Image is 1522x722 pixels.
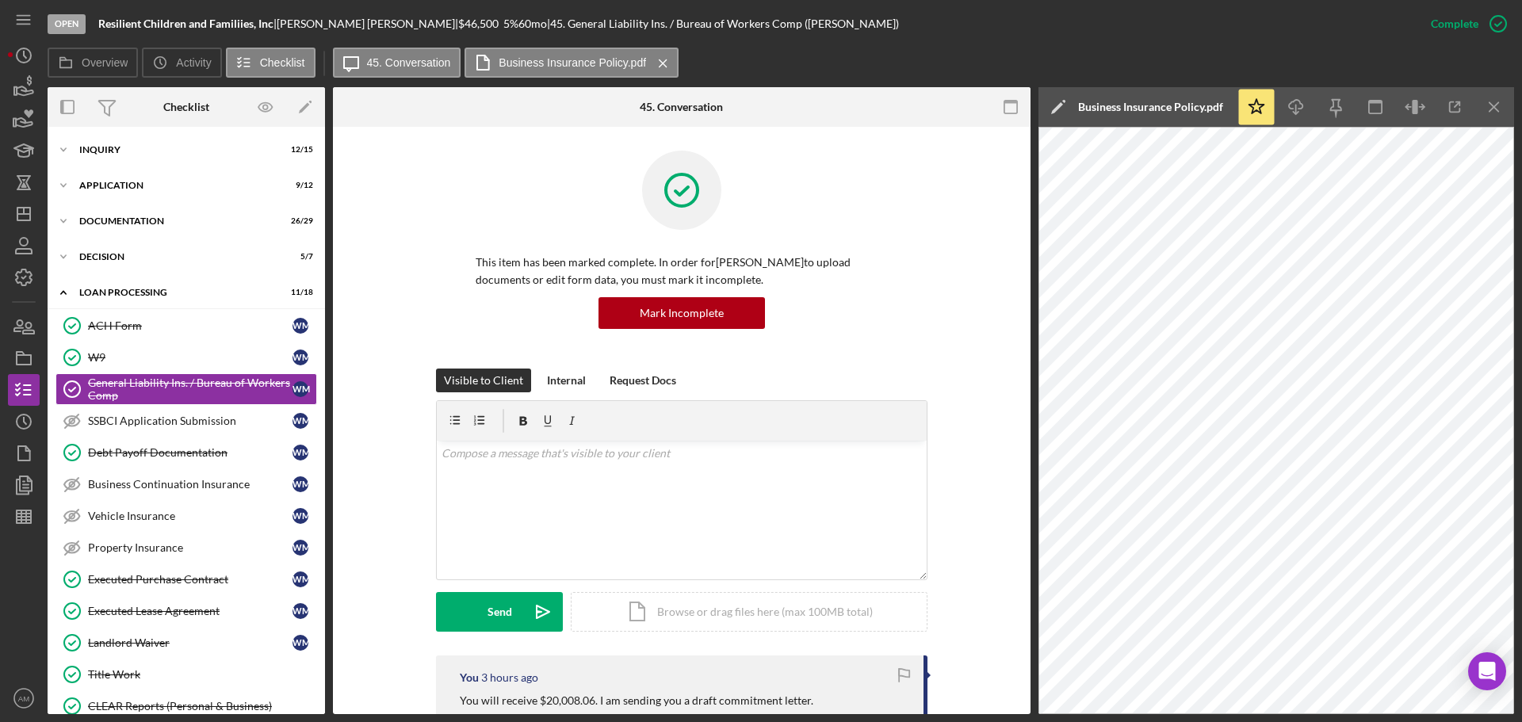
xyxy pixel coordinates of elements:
[640,101,723,113] div: 45. Conversation
[88,541,293,554] div: Property Insurance
[293,445,308,460] div: W M
[458,17,503,30] div: $46,500
[8,682,40,714] button: AM
[18,694,29,703] text: AM
[539,369,594,392] button: Internal
[436,369,531,392] button: Visible to Client
[285,288,313,297] div: 11 / 18
[1078,101,1223,113] div: Business Insurance Policy.pdf
[333,48,461,78] button: 45. Conversation
[293,571,308,587] div: W M
[55,595,317,627] a: Executed Lease AgreementWM
[436,592,563,632] button: Send
[610,369,676,392] div: Request Docs
[293,413,308,429] div: W M
[1415,8,1514,40] button: Complete
[55,468,317,500] a: Business Continuation InsuranceWM
[88,478,293,491] div: Business Continuation Insurance
[460,692,813,709] p: You will receive $20,008.06. I am sending you a draft commitment letter.
[142,48,221,78] button: Activity
[55,532,317,563] a: Property InsuranceWM
[1431,8,1478,40] div: Complete
[460,671,479,684] div: You
[98,17,277,30] div: |
[88,605,293,617] div: Executed Lease Agreement
[55,659,317,690] a: Title Work
[293,381,308,397] div: W M
[293,540,308,556] div: W M
[293,508,308,524] div: W M
[293,603,308,619] div: W M
[277,17,458,30] div: [PERSON_NAME] [PERSON_NAME] |
[88,446,293,459] div: Debt Payoff Documentation
[88,700,316,712] div: CLEAR Reports (Personal & Business)
[48,14,86,34] div: Open
[640,297,724,329] div: Mark Incomplete
[82,56,128,69] label: Overview
[285,145,313,155] div: 12 / 15
[88,319,293,332] div: ACH Form
[55,690,317,722] a: CLEAR Reports (Personal & Business)
[547,17,899,30] div: | 45. General Liability Ins. / Bureau of Workers Comp ([PERSON_NAME])
[488,592,512,632] div: Send
[55,342,317,373] a: W9WM
[285,181,313,190] div: 9 / 12
[465,48,679,78] button: Business Insurance Policy.pdf
[481,671,538,684] time: 2025-09-03 14:53
[503,17,518,30] div: 5 %
[163,101,209,113] div: Checklist
[48,48,138,78] button: Overview
[499,56,646,69] label: Business Insurance Policy.pdf
[602,369,684,392] button: Request Docs
[598,297,765,329] button: Mark Incomplete
[88,376,293,402] div: General Liability Ins. / Bureau of Workers Comp
[55,373,317,405] a: General Liability Ins. / Bureau of Workers CompWM
[88,573,293,586] div: Executed Purchase Contract
[79,216,273,226] div: Documentation
[293,635,308,651] div: W M
[293,350,308,365] div: W M
[1468,652,1506,690] div: Open Intercom Messenger
[176,56,211,69] label: Activity
[367,56,451,69] label: 45. Conversation
[88,414,293,427] div: SSBCI Application Submission
[79,181,273,190] div: Application
[79,288,273,297] div: Loan Processing
[88,351,293,364] div: W9
[260,56,305,69] label: Checklist
[293,476,308,492] div: W M
[98,17,273,30] b: Resilient Children and Familiies, Inc
[55,500,317,532] a: Vehicle InsuranceWM
[79,252,273,262] div: Decision
[88,668,316,681] div: Title Work
[293,318,308,334] div: W M
[518,17,547,30] div: 60 mo
[476,254,888,289] p: This item has been marked complete. In order for [PERSON_NAME] to upload documents or edit form d...
[55,627,317,659] a: Landlord WaiverWM
[55,563,317,595] a: Executed Purchase ContractWM
[285,216,313,226] div: 26 / 29
[285,252,313,262] div: 5 / 7
[88,510,293,522] div: Vehicle Insurance
[79,145,273,155] div: Inquiry
[55,437,317,468] a: Debt Payoff DocumentationWM
[55,310,317,342] a: ACH FormWM
[88,636,293,649] div: Landlord Waiver
[55,405,317,437] a: SSBCI Application SubmissionWM
[226,48,315,78] button: Checklist
[444,369,523,392] div: Visible to Client
[547,369,586,392] div: Internal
